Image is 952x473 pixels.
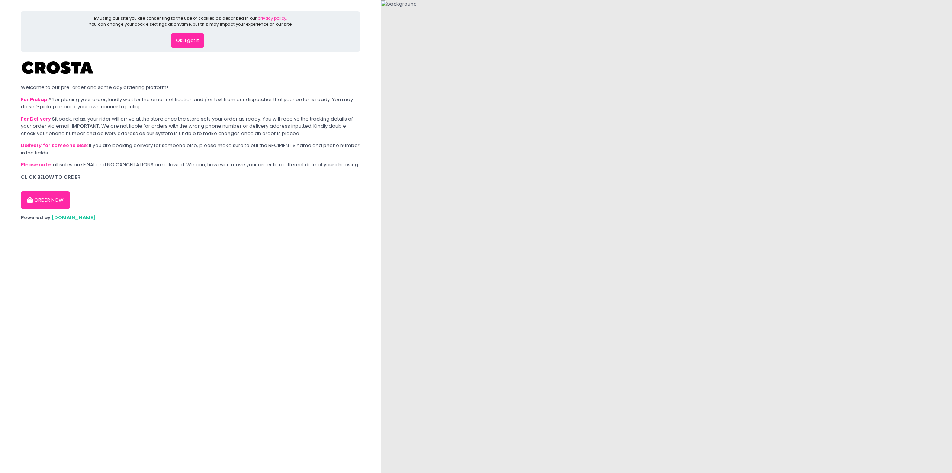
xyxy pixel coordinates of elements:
[21,142,360,156] div: If you are booking delivery for someone else, please make sure to put the RECIPIENT'S name and ph...
[21,142,88,149] b: Delivery for someone else:
[21,57,95,79] img: Crosta Pizzeria
[21,96,47,103] b: For Pickup
[21,161,52,168] b: Please note:
[21,115,51,122] b: For Delivery
[21,161,360,169] div: all sales are FINAL and NO CANCELLATIONS are allowed. We can, however, move your order to a diffe...
[21,96,360,111] div: After placing your order, kindly wait for the email notification and / or text from our dispatche...
[21,115,360,137] div: Sit back, relax, your rider will arrive at the store once the store sets your order as ready. You...
[52,214,96,221] a: [DOMAIN_NAME]
[21,214,360,221] div: Powered by
[171,33,204,48] button: Ok, I got it
[21,84,360,91] div: Welcome to our pre-order and same day ordering platform!
[89,15,292,28] div: By using our site you are consenting to the use of cookies as described in our You can change you...
[381,0,417,8] img: background
[21,173,360,181] div: CLICK BELOW TO ORDER
[258,15,287,21] a: privacy policy.
[21,191,70,209] button: ORDER NOW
